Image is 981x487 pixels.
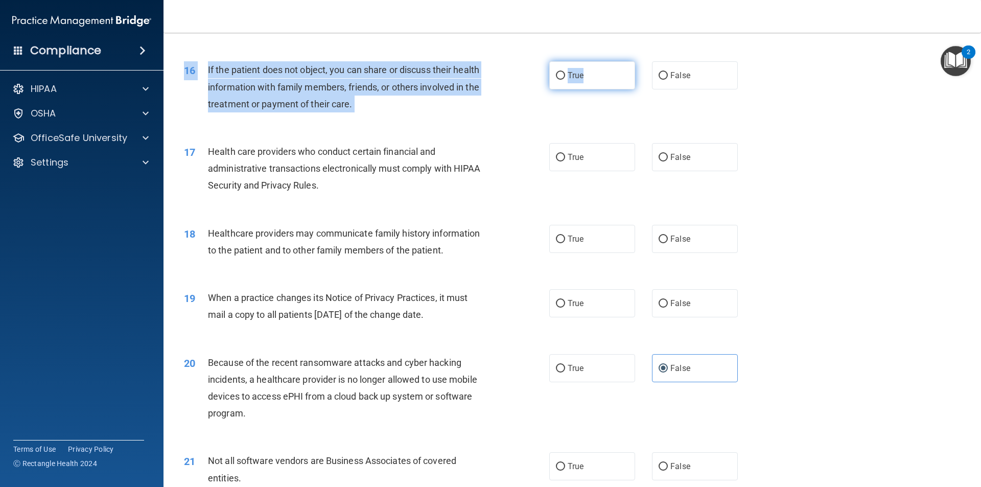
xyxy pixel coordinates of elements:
input: True [556,365,565,373]
input: True [556,300,565,308]
a: HIPAA [12,83,149,95]
a: Privacy Policy [68,444,114,454]
p: OfficeSafe University [31,132,127,144]
span: True [568,71,583,80]
span: True [568,298,583,308]
p: HIPAA [31,83,57,95]
span: Not all software vendors are Business Associates of covered entities. [208,455,456,483]
span: Healthcare providers may communicate family history information to the patient and to other famil... [208,228,480,256]
span: 16 [184,64,195,77]
span: False [670,363,690,373]
input: False [659,154,668,161]
p: Settings [31,156,68,169]
span: False [670,71,690,80]
input: True [556,236,565,243]
h4: Compliance [30,43,101,58]
span: False [670,152,690,162]
span: 17 [184,146,195,158]
img: PMB logo [12,11,151,31]
span: 21 [184,455,195,468]
span: When a practice changes its Notice of Privacy Practices, it must mail a copy to all patients [DAT... [208,292,468,320]
span: False [670,461,690,471]
span: Health care providers who conduct certain financial and administrative transactions electronicall... [208,146,481,191]
input: False [659,236,668,243]
span: 20 [184,357,195,369]
span: False [670,234,690,244]
span: 18 [184,228,195,240]
span: Because of the recent ransomware attacks and cyber hacking incidents, a healthcare provider is no... [208,357,477,419]
input: True [556,72,565,80]
span: If the patient does not object, you can share or discuss their health information with family mem... [208,64,479,109]
input: False [659,365,668,373]
a: Settings [12,156,149,169]
span: 19 [184,292,195,305]
span: True [568,461,583,471]
div: 2 [967,52,970,65]
input: True [556,463,565,471]
span: Ⓒ Rectangle Health 2024 [13,458,97,469]
span: True [568,363,583,373]
a: OSHA [12,107,149,120]
input: True [556,154,565,161]
span: False [670,298,690,308]
p: OSHA [31,107,56,120]
a: Terms of Use [13,444,56,454]
input: False [659,463,668,471]
span: True [568,152,583,162]
input: False [659,300,668,308]
button: Open Resource Center, 2 new notifications [941,46,971,76]
span: True [568,234,583,244]
a: OfficeSafe University [12,132,149,144]
input: False [659,72,668,80]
